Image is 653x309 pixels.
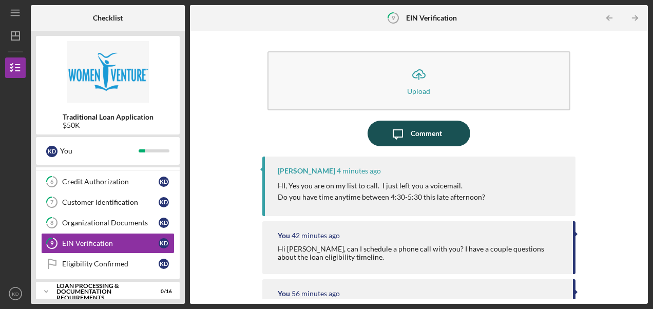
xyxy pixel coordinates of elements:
div: Eligibility Confirmed [62,260,159,268]
p: HI, Yes you are on my list to call. I just left you a voicemail. [278,180,485,191]
a: 9EIN VerificationKD [41,233,175,254]
div: Comment [411,121,442,146]
b: Traditional Loan Application [63,113,153,121]
div: Credit Authorization [62,178,159,186]
a: 8Organizational DocumentsKD [41,213,175,233]
tspan: 6 [50,179,54,185]
img: Product logo [36,41,180,103]
div: K D [46,146,57,157]
a: 7Customer IdentificationKD [41,192,175,213]
div: Upload [407,87,430,95]
a: 6Credit AuthorizationKD [41,171,175,192]
tspan: 8 [50,220,53,226]
div: K D [159,238,169,248]
div: K D [159,259,169,269]
time: 2025-09-08 19:03 [292,231,340,240]
div: $50K [63,121,153,129]
div: [PERSON_NAME] [278,167,335,175]
b: Checklist [93,14,123,22]
p: Do you have time anytime between 4:30-5:30 this late afternoon? [278,191,485,203]
button: Upload [267,51,570,110]
div: EIN Verification [62,239,159,247]
text: KD [12,291,18,297]
div: 0 / 16 [153,288,172,295]
div: You [60,142,139,160]
div: You [278,231,290,240]
tspan: 9 [50,240,54,247]
div: K D [159,177,169,187]
button: Comment [368,121,470,146]
div: Customer Identification [62,198,159,206]
div: Loan Processing & Documentation Requirements [56,283,146,301]
div: K D [159,197,169,207]
a: Eligibility ConfirmedKD [41,254,175,274]
b: EIN Verification [406,14,457,22]
div: Hi [PERSON_NAME], can I schedule a phone call with you? I have a couple questions about the loan ... [278,245,563,261]
time: 2025-09-08 18:48 [292,289,340,298]
tspan: 7 [50,199,54,206]
time: 2025-09-08 19:40 [337,167,381,175]
tspan: 9 [392,14,395,21]
div: You [278,289,290,298]
div: K D [159,218,169,228]
button: KD [5,283,26,304]
div: Organizational Documents [62,219,159,227]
